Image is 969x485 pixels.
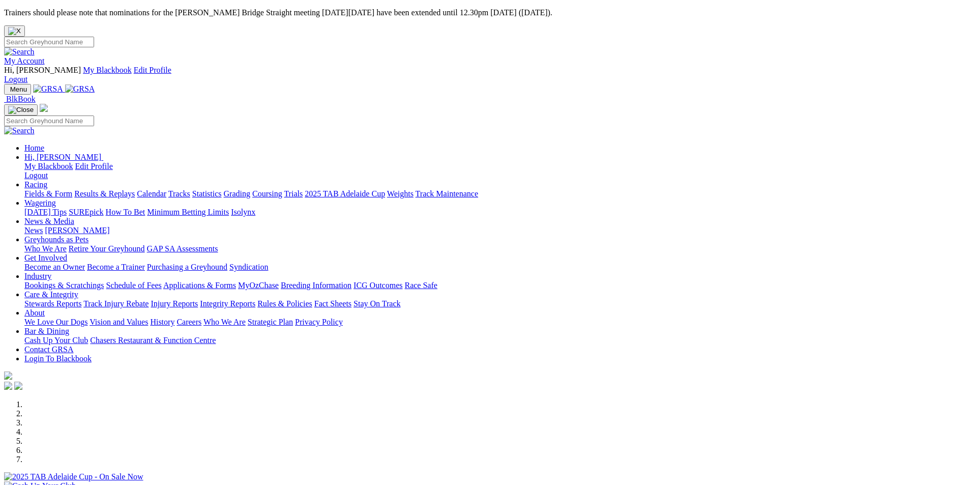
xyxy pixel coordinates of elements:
[65,84,95,94] img: GRSA
[106,208,145,216] a: How To Bet
[8,27,21,35] img: X
[4,95,36,103] a: BlkBook
[24,354,92,363] a: Login To Blackbook
[4,8,965,17] p: Trainers should please note that nominations for the [PERSON_NAME] Bridge Straight meeting [DATE]...
[10,85,27,93] span: Menu
[24,318,87,326] a: We Love Our Dogs
[24,308,45,317] a: About
[24,272,51,280] a: Industry
[137,189,166,198] a: Calendar
[229,263,268,271] a: Syndication
[281,281,351,290] a: Breeding Information
[24,226,965,235] div: News & Media
[24,198,56,207] a: Wagering
[416,189,478,198] a: Track Maintenance
[231,208,255,216] a: Isolynx
[404,281,437,290] a: Race Safe
[4,104,38,116] button: Toggle navigation
[4,56,45,65] a: My Account
[163,281,236,290] a: Applications & Forms
[4,382,12,390] img: facebook.svg
[134,66,171,74] a: Edit Profile
[24,144,44,152] a: Home
[24,318,965,327] div: About
[4,75,27,83] a: Logout
[24,208,67,216] a: [DATE] Tips
[177,318,201,326] a: Careers
[8,106,34,114] img: Close
[354,281,402,290] a: ICG Outcomes
[4,66,965,84] div: My Account
[147,208,229,216] a: Minimum Betting Limits
[224,189,250,198] a: Grading
[4,47,35,56] img: Search
[24,281,104,290] a: Bookings & Scratchings
[69,244,145,253] a: Retire Your Greyhound
[24,208,965,217] div: Wagering
[314,299,351,308] a: Fact Sheets
[90,318,148,326] a: Vision and Values
[387,189,414,198] a: Weights
[151,299,198,308] a: Injury Reports
[305,189,385,198] a: 2025 TAB Adelaide Cup
[24,244,965,253] div: Greyhounds as Pets
[4,126,35,135] img: Search
[252,189,282,198] a: Coursing
[24,189,72,198] a: Fields & Form
[24,263,85,271] a: Become an Owner
[83,66,132,74] a: My Blackbook
[24,263,965,272] div: Get Involved
[24,253,67,262] a: Get Involved
[24,299,81,308] a: Stewards Reports
[168,189,190,198] a: Tracks
[83,299,149,308] a: Track Injury Rebate
[24,180,47,189] a: Racing
[24,336,88,345] a: Cash Up Your Club
[33,84,63,94] img: GRSA
[203,318,246,326] a: Who We Are
[24,345,73,354] a: Contact GRSA
[24,153,103,161] a: Hi, [PERSON_NAME]
[257,299,312,308] a: Rules & Policies
[106,281,161,290] a: Schedule of Fees
[24,336,965,345] div: Bar & Dining
[24,189,965,198] div: Racing
[24,153,101,161] span: Hi, [PERSON_NAME]
[354,299,400,308] a: Stay On Track
[24,281,965,290] div: Industry
[24,290,78,299] a: Care & Integrity
[4,66,81,74] span: Hi, [PERSON_NAME]
[200,299,255,308] a: Integrity Reports
[24,217,74,225] a: News & Media
[24,171,48,180] a: Logout
[45,226,109,235] a: [PERSON_NAME]
[24,299,965,308] div: Care & Integrity
[40,104,48,112] img: logo-grsa-white.png
[192,189,222,198] a: Statistics
[90,336,216,345] a: Chasers Restaurant & Function Centre
[14,382,22,390] img: twitter.svg
[4,84,31,95] button: Toggle navigation
[74,189,135,198] a: Results & Replays
[4,37,94,47] input: Search
[4,25,25,37] button: Close
[6,95,36,103] span: BlkBook
[150,318,174,326] a: History
[147,244,218,253] a: GAP SA Assessments
[24,327,69,335] a: Bar & Dining
[24,226,43,235] a: News
[4,116,94,126] input: Search
[24,162,965,180] div: Hi, [PERSON_NAME]
[87,263,145,271] a: Become a Trainer
[238,281,279,290] a: MyOzChase
[248,318,293,326] a: Strategic Plan
[147,263,227,271] a: Purchasing a Greyhound
[295,318,343,326] a: Privacy Policy
[24,162,73,170] a: My Blackbook
[69,208,103,216] a: SUREpick
[24,244,67,253] a: Who We Are
[24,235,89,244] a: Greyhounds as Pets
[4,372,12,380] img: logo-grsa-white.png
[284,189,303,198] a: Trials
[75,162,113,170] a: Edit Profile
